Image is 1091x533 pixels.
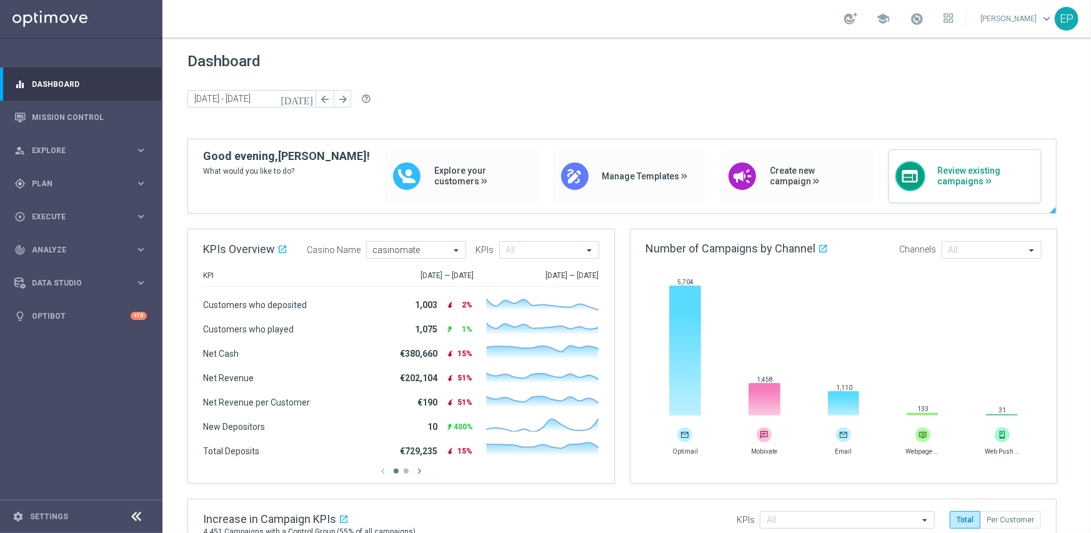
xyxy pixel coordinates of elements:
i: keyboard_arrow_right [135,277,147,289]
button: gps_fixed Plan keyboard_arrow_right [14,179,147,189]
i: lightbulb [14,311,26,322]
span: keyboard_arrow_down [1040,12,1054,26]
button: Data Studio keyboard_arrow_right [14,278,147,288]
button: equalizer Dashboard [14,79,147,89]
div: Mission Control [14,101,147,134]
i: track_changes [14,244,26,256]
div: +10 [131,312,147,320]
button: person_search Explore keyboard_arrow_right [14,146,147,156]
i: play_circle_outline [14,211,26,222]
div: Explore [14,145,135,156]
i: person_search [14,145,26,156]
a: Mission Control [32,101,147,134]
span: school [876,12,890,26]
div: EP [1055,7,1079,31]
div: Optibot [14,299,147,332]
div: Plan [14,178,135,189]
div: Analyze [14,244,135,256]
a: Settings [30,513,68,521]
i: keyboard_arrow_right [135,244,147,256]
i: equalizer [14,79,26,90]
button: track_changes Analyze keyboard_arrow_right [14,245,147,255]
div: Execute [14,211,135,222]
div: Dashboard [14,67,147,101]
span: Plan [32,180,135,187]
span: Data Studio [32,279,135,287]
div: Data Studio [14,277,135,289]
span: Analyze [32,246,135,254]
i: keyboard_arrow_right [135,177,147,189]
a: Optibot [32,299,131,332]
button: play_circle_outline Execute keyboard_arrow_right [14,212,147,222]
i: settings [12,511,24,522]
button: lightbulb Optibot +10 [14,311,147,321]
i: keyboard_arrow_right [135,211,147,222]
span: Execute [32,213,135,221]
i: keyboard_arrow_right [135,144,147,156]
i: gps_fixed [14,178,26,189]
a: [PERSON_NAME]keyboard_arrow_down [979,9,1055,28]
span: Explore [32,147,135,154]
a: Dashboard [32,67,147,101]
button: Mission Control [14,112,147,122]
